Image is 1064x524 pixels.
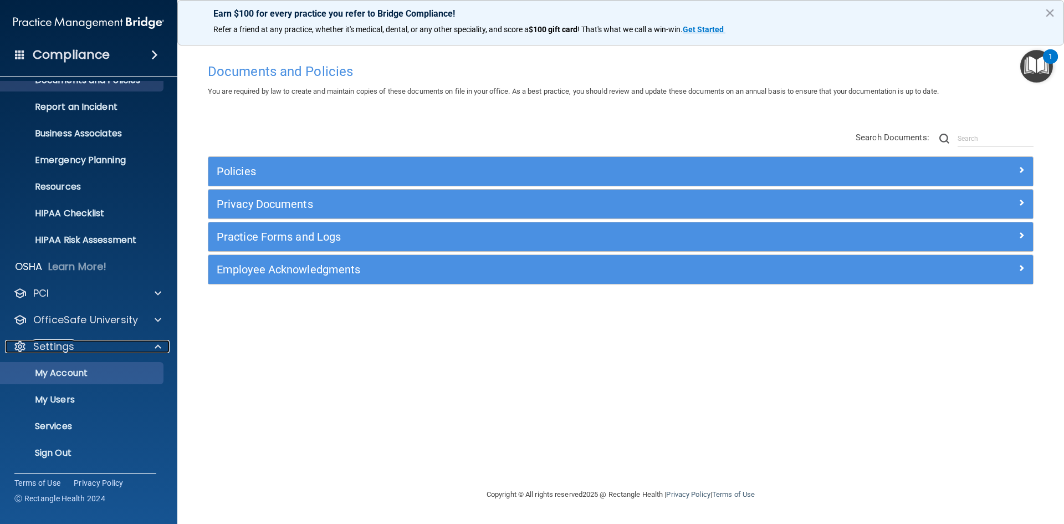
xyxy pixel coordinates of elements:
h4: Compliance [33,47,110,63]
button: Open Resource Center, 1 new notification [1020,50,1053,83]
p: Emergency Planning [7,155,158,166]
button: Close [1045,4,1055,22]
a: Terms of Use [14,477,60,489]
a: Privacy Policy [74,477,124,489]
a: Employee Acknowledgments [217,261,1025,278]
strong: Get Started [683,25,724,34]
p: My Users [7,394,158,405]
p: OSHA [15,260,43,273]
p: HIPAA Checklist [7,208,158,219]
span: Ⓒ Rectangle Health 2024 [14,493,105,504]
div: Copyright © All rights reserved 2025 @ Rectangle Health | | [418,477,823,512]
input: Search [958,130,1034,147]
p: PCI [33,287,49,300]
p: Report an Incident [7,101,158,113]
p: HIPAA Risk Assessment [7,235,158,246]
p: Sign Out [7,447,158,459]
h5: Privacy Documents [217,198,819,210]
a: Privacy Documents [217,195,1025,213]
p: My Account [7,368,158,379]
img: ic-search.3b580494.png [939,134,949,144]
p: Earn $100 for every practice you refer to Bridge Compliance! [213,8,1028,19]
a: OfficeSafe University [13,313,161,327]
a: Policies [217,162,1025,180]
strong: $100 gift card [529,25,577,34]
span: ! That's what we call a win-win. [577,25,683,34]
p: Resources [7,181,158,192]
span: Search Documents: [856,133,929,143]
img: PMB logo [13,12,164,34]
a: Practice Forms and Logs [217,228,1025,246]
h5: Policies [217,165,819,177]
a: Terms of Use [712,490,755,498]
a: PCI [13,287,161,300]
a: Privacy Policy [666,490,710,498]
span: Refer a friend at any practice, whether it's medical, dental, or any other speciality, and score a [213,25,529,34]
span: You are required by law to create and maintain copies of these documents on file in your office. ... [208,87,939,95]
p: Learn More! [48,260,107,273]
a: Get Started [683,25,725,34]
p: OfficeSafe University [33,313,138,327]
h5: Employee Acknowledgments [217,263,819,276]
h5: Practice Forms and Logs [217,231,819,243]
div: 1 [1048,57,1052,71]
p: Documents and Policies [7,75,158,86]
p: Business Associates [7,128,158,139]
p: Services [7,421,158,432]
a: Settings [13,340,161,353]
h4: Documents and Policies [208,64,1034,79]
p: Settings [33,340,74,353]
